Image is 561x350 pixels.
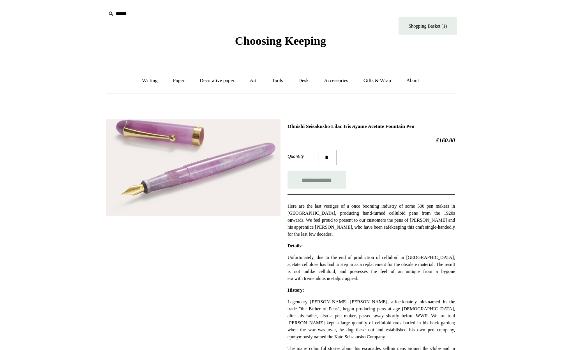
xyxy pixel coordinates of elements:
[317,70,355,91] a: Accessories
[291,70,316,91] a: Desk
[193,70,242,91] a: Decorative paper
[265,70,290,91] a: Tools
[288,298,455,340] p: Legendary [PERSON_NAME] [PERSON_NAME], affectionately nicknamed in the trade "the Father of Pens"...
[356,70,398,91] a: Gifts & Wrap
[235,40,326,46] a: Choosing Keeping
[243,70,263,91] a: Art
[288,153,319,160] label: Quantity
[288,203,455,238] p: Here are the last vestiges of a once booming industry of some 500 pen makers in [GEOGRAPHIC_DATA]...
[135,70,165,91] a: Writing
[235,34,326,47] span: Choosing Keeping
[106,119,280,217] img: Ohnishi Seisakusho Lilac Iris Ayame Acetate Fountain Pen
[399,17,457,35] a: Shopping Basket (1)
[288,123,455,129] h1: Ohnishi Seisakusho Lilac Iris Ayame Acetate Fountain Pen
[288,287,304,293] strong: History:
[399,70,426,91] a: About
[288,254,455,282] p: Unfortunately, due to the end of production of celluloid in [GEOGRAPHIC_DATA], acetate cellulose ...
[288,243,303,248] strong: Details:
[166,70,192,91] a: Paper
[288,137,455,144] h2: £160.00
